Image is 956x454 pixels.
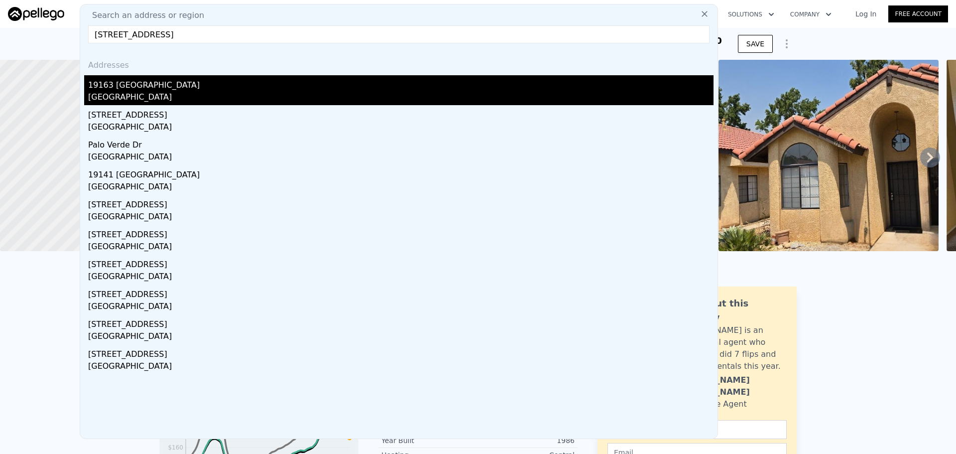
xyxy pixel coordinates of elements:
div: [GEOGRAPHIC_DATA] [88,91,714,105]
div: Addresses [84,51,714,75]
a: Log In [843,9,888,19]
div: [GEOGRAPHIC_DATA] [88,330,714,344]
div: [STREET_ADDRESS] [88,314,714,330]
div: [GEOGRAPHIC_DATA] [88,121,714,135]
div: [PERSON_NAME] [PERSON_NAME] [676,374,787,398]
button: Company [782,5,839,23]
div: [GEOGRAPHIC_DATA] [88,241,714,255]
button: Solutions [720,5,782,23]
div: [GEOGRAPHIC_DATA] [88,211,714,225]
span: Search an address or region [84,9,204,21]
a: Free Account [888,5,948,22]
div: [GEOGRAPHIC_DATA] [88,181,714,195]
div: [GEOGRAPHIC_DATA] [88,360,714,374]
div: [STREET_ADDRESS] [88,105,714,121]
tspan: $160 [168,444,183,451]
div: [STREET_ADDRESS] [88,225,714,241]
button: SAVE [738,35,773,53]
div: [STREET_ADDRESS] [88,344,714,360]
input: Enter an address, city, region, neighborhood or zip code [88,25,710,43]
div: [STREET_ADDRESS] [88,195,714,211]
img: Sale: 167566937 Parcel: 127848745 [718,60,939,251]
div: 19141 [GEOGRAPHIC_DATA] [88,165,714,181]
div: 1986 [478,436,575,446]
div: [GEOGRAPHIC_DATA] [88,271,714,285]
div: 19163 [GEOGRAPHIC_DATA] [88,75,714,91]
div: Palo Verde Dr [88,135,714,151]
div: [STREET_ADDRESS] [88,285,714,301]
div: [STREET_ADDRESS] [88,255,714,271]
img: Pellego [8,7,64,21]
div: Ask about this property [676,297,787,324]
div: [PERSON_NAME] is an active local agent who personally did 7 flips and bought 3 rentals this year. [676,324,787,372]
div: Year Built [381,436,478,446]
div: [GEOGRAPHIC_DATA] [88,151,714,165]
div: [GEOGRAPHIC_DATA] [88,301,714,314]
button: Show Options [777,34,797,54]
